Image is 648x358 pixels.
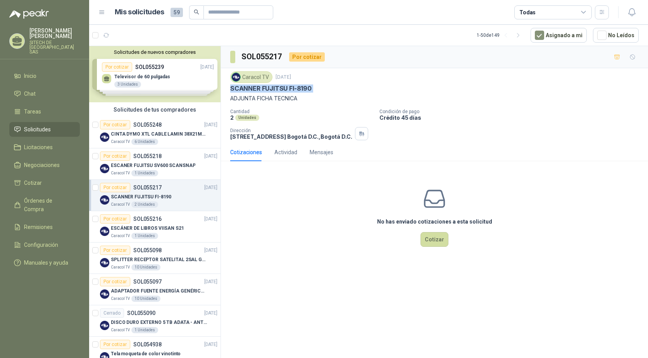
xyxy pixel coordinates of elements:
div: Mensajes [310,148,333,157]
a: Por cotizarSOL055218[DATE] Company LogoESCANER FUJITSU SV600 SCANSNAPCaracol TV1 Unidades [89,148,221,180]
div: Caracol TV [230,71,272,83]
span: Solicitudes [24,125,51,134]
p: SCANNER FUJITSU FI-8190 [230,84,312,93]
a: Órdenes de Compra [9,193,80,217]
a: Chat [9,86,80,101]
img: Company Logo [100,133,109,142]
img: Company Logo [232,73,240,81]
h3: SOL055217 [241,51,283,63]
a: Manuales y ayuda [9,255,80,270]
a: Solicitudes [9,122,80,137]
p: Cantidad [230,109,373,114]
p: 2 [230,114,234,121]
p: Caracol TV [111,327,130,333]
p: [PERSON_NAME] [PERSON_NAME] [29,28,80,39]
img: Company Logo [100,195,109,205]
span: Licitaciones [24,143,53,151]
img: Company Logo [100,289,109,299]
p: [DATE] [204,341,217,348]
p: Caracol TV [111,170,130,176]
span: Negociaciones [24,161,60,169]
p: [STREET_ADDRESS] Bogotá D.C. , Bogotá D.C. [230,133,352,140]
p: SOL055098 [133,248,162,253]
a: Licitaciones [9,140,80,155]
div: 10 Unidades [131,264,160,270]
div: 1 Unidades [131,233,158,239]
p: SOL055216 [133,216,162,222]
p: DISCO DURO EXTERNO 5 TB ADATA - ANTIGOLPES [111,319,207,326]
div: Por cotizar [100,277,130,286]
a: Por cotizarSOL055097[DATE] Company LogoADAPTADOR FUENTE ENERGÍA GENÉRICO 24V 1ACaracol TV10 Unidades [89,274,221,305]
div: 1 - 50 de 149 [477,29,524,41]
a: Por cotizarSOL055217[DATE] Company LogoSCANNER FUJITSU FI-8190Caracol TV2 Unidades [89,180,221,211]
p: Caracol TV [111,233,130,239]
img: Company Logo [100,227,109,236]
a: Inicio [9,69,80,83]
p: [DATE] [204,215,217,223]
button: No Leídos [593,28,639,43]
p: [DATE] [204,278,217,286]
p: SOL055097 [133,279,162,284]
p: ADAPTADOR FUENTE ENERGÍA GENÉRICO 24V 1A [111,287,207,295]
span: Chat [24,89,36,98]
div: Todas [519,8,536,17]
div: 1 Unidades [131,170,158,176]
div: Por cotizar [100,340,130,349]
a: Tareas [9,104,80,119]
p: [DATE] [204,310,217,317]
p: SCANNER FUJITSU FI-8190 [111,193,171,201]
div: 1 Unidades [131,327,158,333]
p: [DATE] [204,153,217,160]
div: Por cotizar [100,246,130,255]
div: Por cotizar [100,120,130,129]
h1: Mis solicitudes [115,7,164,18]
p: [DATE] [204,121,217,129]
span: Tareas [24,107,41,116]
div: Cotizaciones [230,148,262,157]
button: Cotizar [421,232,448,247]
span: Configuración [24,241,58,249]
p: SOL054938 [133,342,162,347]
div: Solicitudes de tus compradores [89,102,221,117]
a: Configuración [9,238,80,252]
button: Asignado a mi [531,28,587,43]
p: SOL055248 [133,122,162,127]
img: Logo peakr [9,9,49,19]
span: Manuales y ayuda [24,258,68,267]
div: Por cotizar [100,214,130,224]
a: Por cotizarSOL055098[DATE] Company LogoSPLITTER RECEPTOR SATELITAL 2SAL GT-SP21Caracol TV10 Unidades [89,243,221,274]
p: [DATE] [276,74,291,81]
div: 2 Unidades [131,201,158,208]
p: CINTA DYMO XTL CABLE LAMIN 38X21MMBLANCO [111,131,207,138]
p: SITECH DE [GEOGRAPHIC_DATA] SAS [29,40,80,54]
span: search [194,9,199,15]
img: Company Logo [100,164,109,173]
span: Inicio [24,72,36,80]
p: Dirección [230,128,352,133]
div: 10 Unidades [131,296,160,302]
div: Por cotizar [100,183,130,192]
p: SPLITTER RECEPTOR SATELITAL 2SAL GT-SP21 [111,256,207,263]
button: Solicitudes de nuevos compradores [92,49,217,55]
div: Por cotizar [100,151,130,161]
div: Actividad [274,148,297,157]
a: Negociaciones [9,158,80,172]
img: Company Logo [100,321,109,330]
p: ESCANER FUJITSU SV600 SCANSNAP [111,162,195,169]
span: Remisiones [24,223,53,231]
p: ESCÁNER DE LIBROS VIISAN S21 [111,225,184,232]
p: Caracol TV [111,201,130,208]
a: Por cotizarSOL055248[DATE] Company LogoCINTA DYMO XTL CABLE LAMIN 38X21MMBLANCOCaracol TV6 Unidades [89,117,221,148]
div: Por cotizar [289,52,325,62]
p: Caracol TV [111,139,130,145]
h3: No has enviado cotizaciones a esta solicitud [377,217,492,226]
a: Por cotizarSOL055216[DATE] Company LogoESCÁNER DE LIBROS VIISAN S21Caracol TV1 Unidades [89,211,221,243]
span: 59 [171,8,183,17]
p: SOL055218 [133,153,162,159]
p: Tela moqueta de color vinotinto [111,350,181,358]
p: [DATE] [204,247,217,254]
a: CerradoSOL055090[DATE] Company LogoDISCO DURO EXTERNO 5 TB ADATA - ANTIGOLPESCaracol TV1 Unidades [89,305,221,337]
p: SOL055217 [133,185,162,190]
span: Cotizar [24,179,42,187]
p: Caracol TV [111,296,130,302]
